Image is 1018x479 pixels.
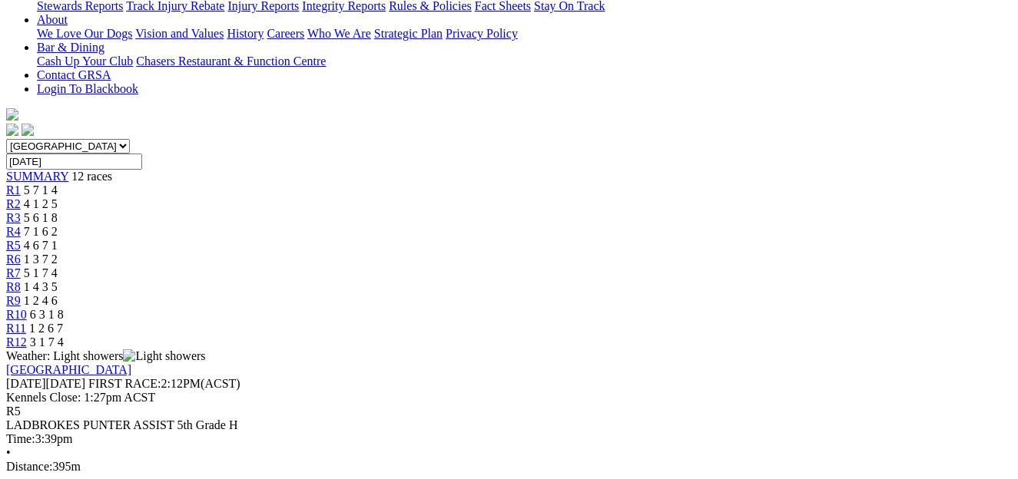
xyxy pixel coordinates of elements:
[24,280,58,293] span: 1 4 3 5
[6,211,21,224] a: R3
[24,211,58,224] span: 5 6 1 8
[6,432,35,445] span: Time:
[6,460,1012,474] div: 395m
[37,55,133,68] a: Cash Up Your Club
[24,266,58,279] span: 5 1 7 4
[267,27,304,40] a: Careers
[307,27,371,40] a: Who We Are
[6,432,1012,446] div: 3:39pm
[123,349,205,363] img: Light showers
[6,170,68,183] a: SUMMARY
[30,335,64,349] span: 3 1 7 4
[6,108,18,121] img: logo-grsa-white.png
[6,154,142,170] input: Select date
[88,377,161,390] span: FIRST RACE:
[30,308,64,321] span: 6 3 1 8
[6,266,21,279] a: R7
[37,41,104,54] a: Bar & Dining
[88,377,240,390] span: 2:12PM(ACST)
[37,68,111,81] a: Contact GRSA
[6,225,21,238] a: R4
[37,27,1012,41] div: About
[6,335,27,349] a: R12
[6,183,21,197] a: R1
[29,322,63,335] span: 1 2 6 7
[37,55,1012,68] div: Bar & Dining
[71,170,112,183] span: 12 races
[6,405,21,418] span: R5
[24,225,58,238] span: 7 1 6 2
[6,349,206,362] span: Weather: Light showers
[6,294,21,307] a: R9
[446,27,518,40] a: Privacy Policy
[6,418,1012,432] div: LADBROKES PUNTER ASSIST 5th Grade H
[24,197,58,210] span: 4 1 2 5
[6,377,46,390] span: [DATE]
[37,13,68,26] a: About
[6,197,21,210] a: R2
[37,27,132,40] a: We Love Our Dogs
[6,391,1012,405] div: Kennels Close: 1:27pm ACST
[24,183,58,197] span: 5 7 1 4
[135,27,224,40] a: Vision and Values
[22,124,34,136] img: twitter.svg
[24,294,58,307] span: 1 2 4 6
[6,322,26,335] a: R11
[6,308,27,321] a: R10
[24,253,58,266] span: 1 3 7 2
[6,460,52,473] span: Distance:
[6,363,131,376] a: [GEOGRAPHIC_DATA]
[227,27,264,40] a: History
[374,27,443,40] a: Strategic Plan
[6,253,21,266] a: R6
[24,239,58,252] span: 4 6 7 1
[37,82,138,95] a: Login To Blackbook
[6,124,18,136] img: facebook.svg
[6,446,11,459] span: •
[6,280,21,293] a: R8
[136,55,326,68] a: Chasers Restaurant & Function Centre
[6,239,21,252] a: R5
[6,377,85,390] span: [DATE]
